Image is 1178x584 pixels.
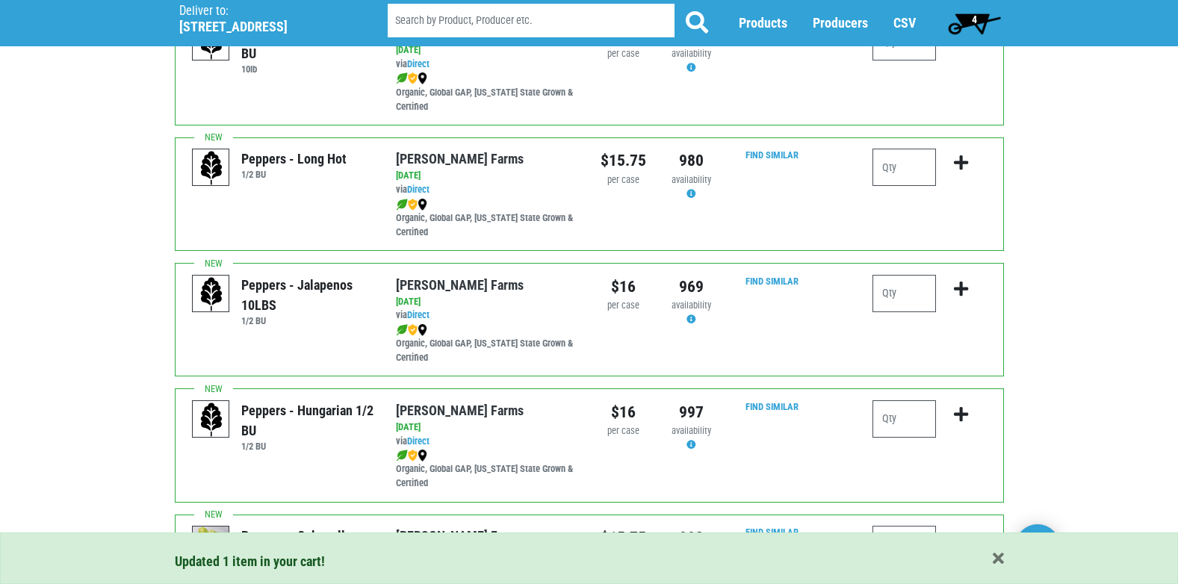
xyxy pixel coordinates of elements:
[745,526,799,538] a: Find Similar
[241,526,352,546] div: Peppers - Cubanelle
[241,169,347,180] h6: 1/2 BU
[672,425,711,436] span: availability
[601,526,646,550] div: $15.75
[745,401,799,412] a: Find Similar
[193,526,230,564] img: thumbnail-0a21d7569dbf8d3013673048c6385dc6.png
[396,43,577,58] div: [DATE]
[601,299,646,313] div: per case
[396,420,577,435] div: [DATE]
[601,275,646,299] div: $16
[872,275,936,312] input: Qty
[745,276,799,287] a: Find Similar
[872,526,936,563] input: Qty
[193,276,230,313] img: placeholder-variety-43d6402dacf2d531de610a020419775a.svg
[388,4,675,38] input: Search by Product, Producer etc.
[872,149,936,186] input: Qty
[396,324,408,336] img: leaf-e5c59151409436ccce96b2ca1b28e03c.png
[396,323,577,365] div: Organic, Global GAP, [US_STATE] State Grown & Certified
[407,58,430,69] a: Direct
[972,13,977,25] span: 4
[396,450,408,462] img: leaf-e5c59151409436ccce96b2ca1b28e03c.png
[241,149,347,169] div: Peppers - Long Hot
[407,435,430,447] a: Direct
[408,324,418,336] img: safety-e55c860ca8c00a9c171001a62a92dabd.png
[601,47,646,61] div: per case
[418,72,427,84] img: map_marker-0e94453035b3232a4d21701695807de9.png
[418,199,427,211] img: map_marker-0e94453035b3232a4d21701695807de9.png
[669,526,714,550] div: 993
[396,58,577,72] div: via
[408,72,418,84] img: safety-e55c860ca8c00a9c171001a62a92dabd.png
[241,275,373,315] div: Peppers - Jalapenos 10LBS
[396,183,577,197] div: via
[418,324,427,336] img: map_marker-0e94453035b3232a4d21701695807de9.png
[669,149,714,173] div: 980
[872,400,936,438] input: Qty
[418,450,427,462] img: map_marker-0e94453035b3232a4d21701695807de9.png
[396,277,524,293] a: [PERSON_NAME] Farms
[601,424,646,438] div: per case
[601,400,646,424] div: $16
[396,72,577,114] div: Organic, Global GAP, [US_STATE] State Grown & Certified
[941,8,1008,38] a: 4
[396,435,577,449] div: via
[745,149,799,161] a: Find Similar
[739,16,787,31] a: Products
[396,197,577,240] div: Organic, Global GAP, [US_STATE] State Grown & Certified
[396,295,577,309] div: [DATE]
[396,199,408,211] img: leaf-e5c59151409436ccce96b2ca1b28e03c.png
[396,72,408,84] img: leaf-e5c59151409436ccce96b2ca1b28e03c.png
[669,400,714,424] div: 997
[408,450,418,462] img: safety-e55c860ca8c00a9c171001a62a92dabd.png
[601,173,646,187] div: per case
[396,169,577,183] div: [DATE]
[396,151,524,167] a: [PERSON_NAME] Farms
[241,315,373,326] h6: 1/2 BU
[175,551,1004,571] div: Updated 1 item in your cart!
[396,403,524,418] a: [PERSON_NAME] Farms
[672,48,711,59] span: availability
[893,16,916,31] a: CSV
[813,16,868,31] a: Producers
[396,449,577,491] div: Organic, Global GAP, [US_STATE] State Grown & Certified
[193,149,230,187] img: placeholder-variety-43d6402dacf2d531de610a020419775a.svg
[179,19,350,35] h5: [STREET_ADDRESS]
[193,401,230,438] img: placeholder-variety-43d6402dacf2d531de610a020419775a.svg
[672,299,711,311] span: availability
[241,63,373,75] h6: 10lb
[407,184,430,195] a: Direct
[601,149,646,173] div: $15.75
[408,199,418,211] img: safety-e55c860ca8c00a9c171001a62a92dabd.png
[396,308,577,323] div: via
[241,441,373,452] h6: 1/2 BU
[241,400,373,441] div: Peppers - Hungarian 1/2 BU
[669,275,714,299] div: 969
[179,4,350,19] p: Deliver to:
[672,174,711,185] span: availability
[396,528,524,544] a: [PERSON_NAME] Farms
[407,309,430,320] a: Direct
